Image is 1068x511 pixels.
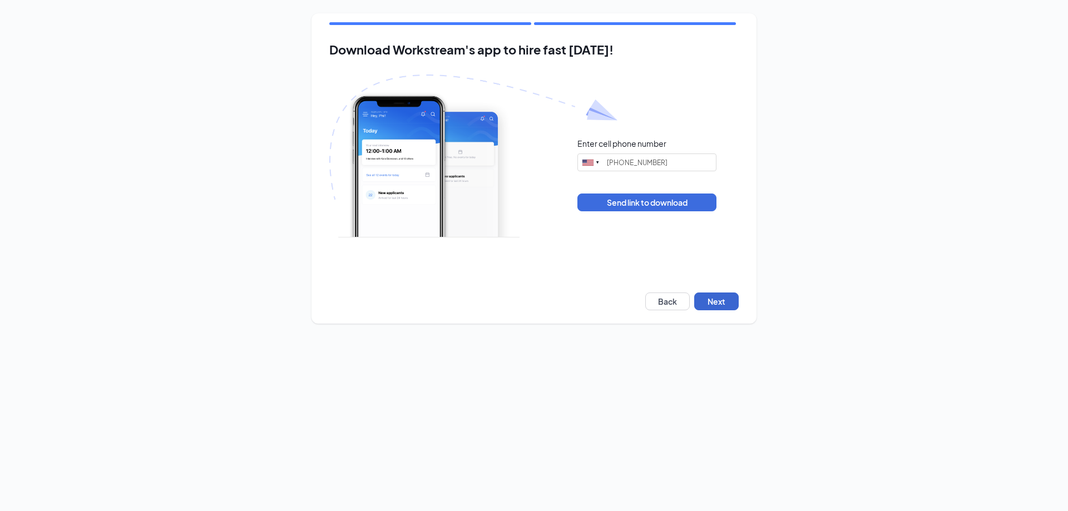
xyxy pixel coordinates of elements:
[645,292,690,310] button: Back
[577,194,716,211] button: Send link to download
[329,75,617,237] img: Download Workstream's app with paper plane
[577,153,716,171] input: (201) 555-0123
[694,292,739,310] button: Next
[329,43,739,57] h2: Download Workstream's app to hire fast [DATE]!
[577,138,666,149] div: Enter cell phone number
[578,154,604,171] div: United States: +1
